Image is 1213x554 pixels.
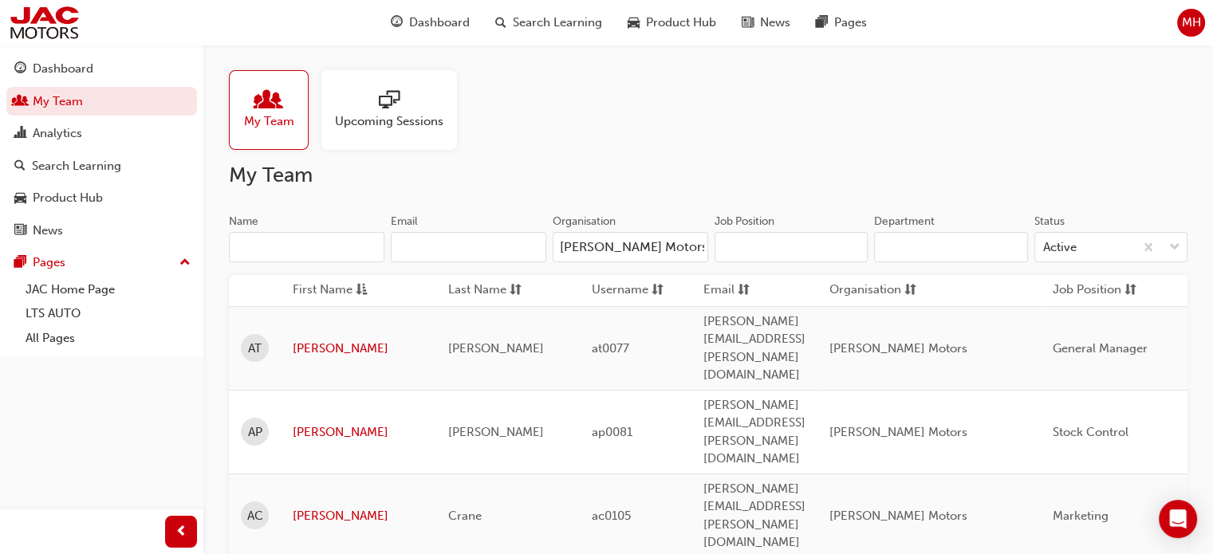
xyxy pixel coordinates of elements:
button: Job Positionsorting-icon [1053,281,1140,301]
span: [PERSON_NAME] Motors [829,341,967,356]
span: up-icon [179,253,191,273]
span: pages-icon [816,13,828,33]
span: sessionType_ONLINE_URL-icon [379,90,400,112]
a: [PERSON_NAME] [293,507,424,525]
div: Open Intercom Messenger [1159,500,1197,538]
span: pages-icon [14,256,26,270]
a: [PERSON_NAME] [293,423,424,442]
span: ap0081 [592,425,632,439]
span: people-icon [14,95,26,109]
button: Last Namesorting-icon [448,281,536,301]
span: at0077 [592,341,629,356]
a: Dashboard [6,54,197,84]
div: Active [1043,238,1077,257]
a: Search Learning [6,151,197,181]
a: pages-iconPages [803,6,880,39]
span: Stock Control [1053,425,1128,439]
span: [PERSON_NAME][EMAIL_ADDRESS][PERSON_NAME][DOMAIN_NAME] [703,314,805,383]
div: Search Learning [32,157,121,175]
div: Pages [33,253,65,272]
input: Department [874,232,1027,262]
a: My Team [6,87,197,116]
button: Usernamesorting-icon [592,281,679,301]
span: Dashboard [409,14,470,32]
input: Job Position [715,232,868,262]
span: chart-icon [14,127,26,141]
span: sorting-icon [1124,281,1136,301]
span: sorting-icon [738,281,750,301]
span: [PERSON_NAME] [448,425,544,439]
a: search-iconSearch Learning [482,6,615,39]
span: car-icon [628,13,640,33]
span: sorting-icon [510,281,522,301]
a: LTS AUTO [19,301,197,326]
h2: My Team [229,163,1187,188]
input: Email [391,232,546,262]
div: Status [1034,214,1065,230]
div: Product Hub [33,189,103,207]
span: sorting-icon [652,281,664,301]
button: Pages [6,248,197,277]
span: [PERSON_NAME] [448,341,544,356]
span: Last Name [448,281,506,301]
input: Name [229,232,384,262]
span: MH [1182,14,1201,32]
a: News [6,216,197,246]
span: General Manager [1053,341,1148,356]
button: Organisationsorting-icon [829,281,917,301]
a: Analytics [6,119,197,148]
span: My Team [244,112,294,131]
div: Email [391,214,418,230]
span: news-icon [14,224,26,238]
span: Job Position [1053,281,1121,301]
span: First Name [293,281,352,301]
div: News [33,222,63,240]
span: search-icon [14,159,26,174]
div: Name [229,214,258,230]
a: All Pages [19,326,197,351]
span: ac0105 [592,509,631,523]
div: Department [874,214,935,230]
div: Analytics [33,124,82,143]
div: Job Position [715,214,774,230]
span: car-icon [14,191,26,206]
span: [PERSON_NAME][EMAIL_ADDRESS][PERSON_NAME][DOMAIN_NAME] [703,398,805,466]
span: News [760,14,790,32]
a: JAC Home Page [19,277,197,302]
a: My Team [229,70,321,150]
span: asc-icon [356,281,368,301]
button: Emailsorting-icon [703,281,791,301]
button: MH [1177,9,1205,37]
a: car-iconProduct Hub [615,6,729,39]
a: guage-iconDashboard [378,6,482,39]
span: AP [248,423,262,442]
span: people-icon [258,90,279,112]
span: AT [248,340,262,358]
span: Organisation [829,281,901,301]
button: First Nameasc-icon [293,281,380,301]
a: news-iconNews [729,6,803,39]
span: prev-icon [175,522,187,542]
span: Product Hub [646,14,716,32]
span: [PERSON_NAME][EMAIL_ADDRESS][PERSON_NAME][DOMAIN_NAME] [703,481,805,550]
span: Search Learning [513,14,602,32]
a: [PERSON_NAME] [293,340,424,358]
img: jac-portal [8,5,81,41]
span: guage-icon [14,62,26,77]
span: search-icon [495,13,506,33]
span: [PERSON_NAME] Motors [829,425,967,439]
span: Marketing [1053,509,1109,523]
a: Upcoming Sessions [321,70,470,150]
span: AC [247,507,263,525]
span: news-icon [742,13,754,33]
span: down-icon [1169,238,1180,258]
span: [PERSON_NAME] Motors [829,509,967,523]
button: DashboardMy TeamAnalyticsSearch LearningProduct HubNews [6,51,197,248]
span: guage-icon [391,13,403,33]
div: Organisation [553,214,616,230]
span: Email [703,281,734,301]
input: Organisation [553,232,708,262]
div: Dashboard [33,60,93,78]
